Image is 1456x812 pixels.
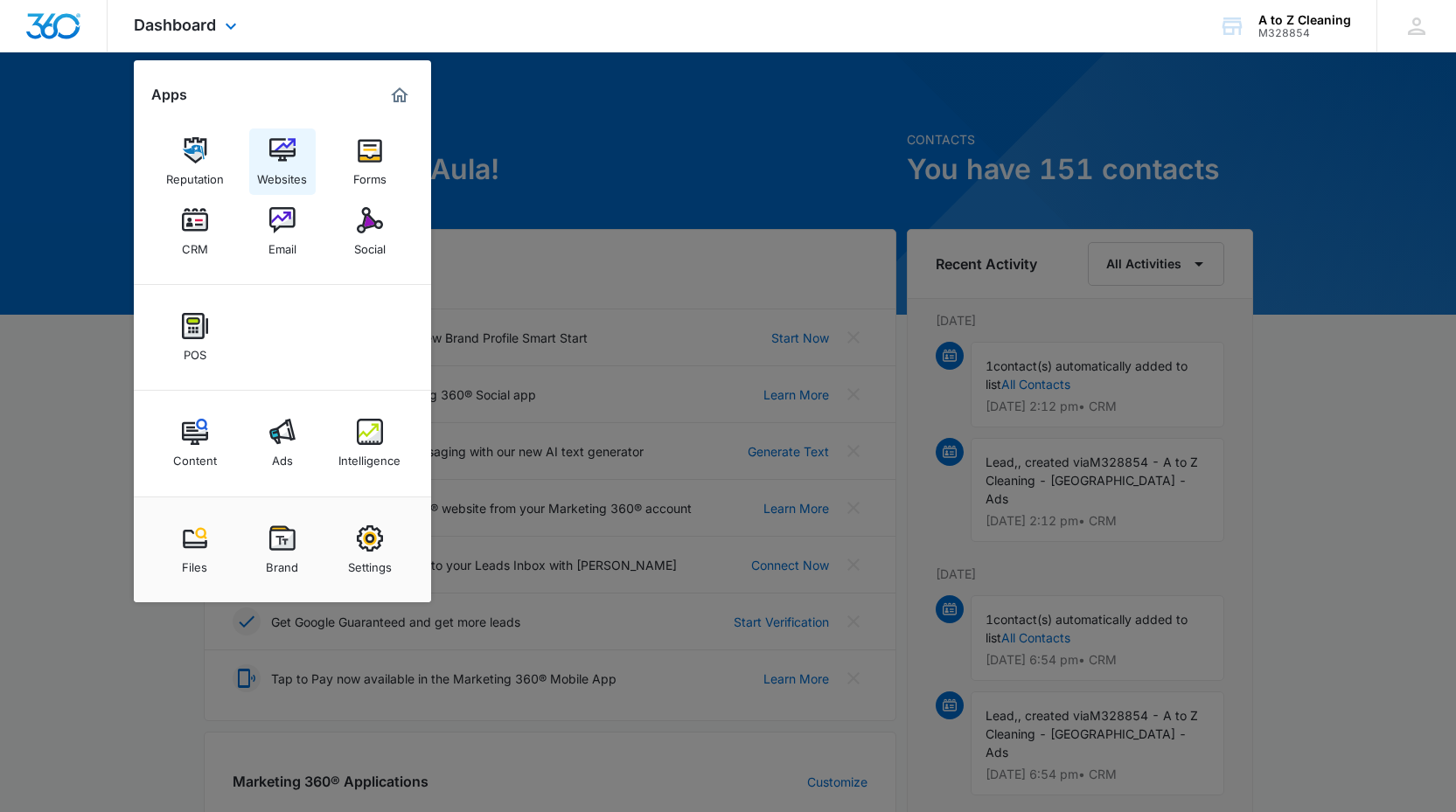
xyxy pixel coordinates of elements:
[162,517,228,583] a: Files
[151,87,187,103] h2: Apps
[338,445,401,468] div: Intelligence
[266,552,298,574] div: Brand
[166,163,224,186] div: Reputation
[249,198,316,265] a: Email
[348,552,392,574] div: Settings
[354,233,386,256] div: Social
[249,128,316,195] a: Websites
[268,233,296,256] div: Email
[257,163,307,186] div: Websites
[272,445,293,468] div: Ads
[162,198,228,265] a: CRM
[1258,13,1351,27] div: account name
[162,128,228,195] a: Reputation
[337,198,403,265] a: Social
[386,81,414,109] a: Marketing 360® Dashboard
[249,517,316,583] a: Brand
[249,410,316,476] a: Ads
[162,304,228,371] a: POS
[337,410,403,476] a: Intelligence
[134,16,216,34] span: Dashboard
[182,552,207,574] div: Files
[173,445,217,468] div: Content
[337,128,403,195] a: Forms
[182,233,208,256] div: CRM
[162,410,228,476] a: Content
[353,163,387,186] div: Forms
[184,339,206,362] div: POS
[337,517,403,583] a: Settings
[1258,27,1351,39] div: account id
